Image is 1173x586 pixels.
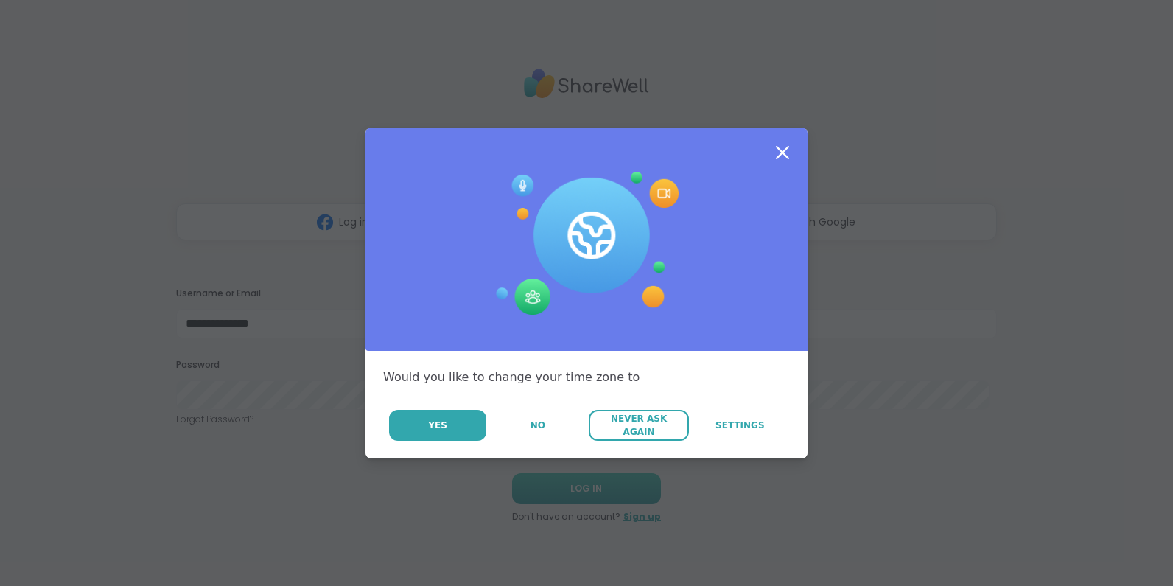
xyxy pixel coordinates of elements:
[383,369,790,386] div: Would you like to change your time zone to
[531,419,545,432] span: No
[690,410,790,441] a: Settings
[715,419,765,432] span: Settings
[389,410,486,441] button: Yes
[494,172,679,316] img: Session Experience
[428,419,447,432] span: Yes
[488,410,587,441] button: No
[596,412,681,439] span: Never Ask Again
[589,410,688,441] button: Never Ask Again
